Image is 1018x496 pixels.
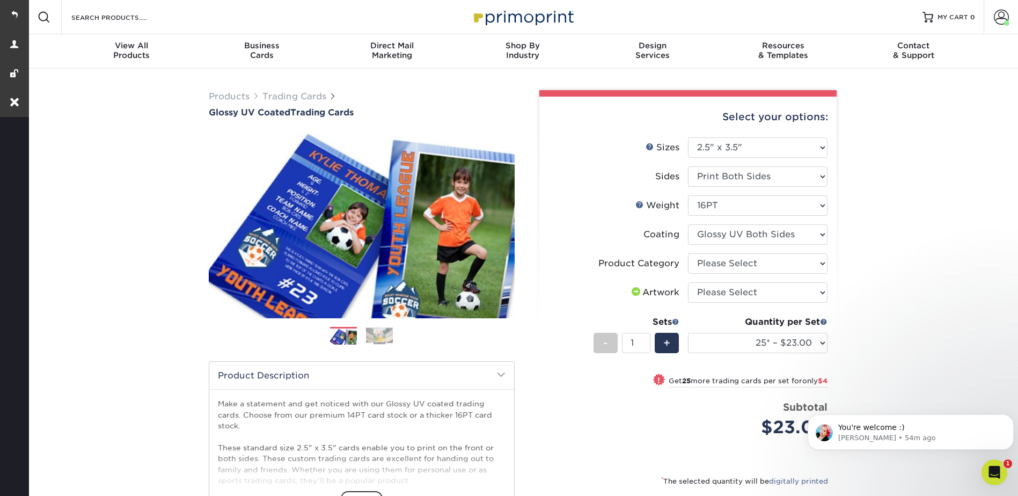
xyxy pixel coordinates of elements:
span: 1 [1004,459,1012,468]
span: Shop By [457,41,588,50]
a: DesignServices [588,34,718,69]
a: Glossy UV CoatedTrading Cards [209,107,515,118]
a: Contact& Support [848,34,979,69]
div: Artwork [629,286,679,299]
div: Marketing [327,41,457,60]
div: & Templates [718,41,848,60]
a: Products [209,91,250,101]
div: Weight [635,199,679,212]
h1: Trading Cards [209,107,515,118]
img: Primoprint [469,5,576,28]
a: View AllProducts [67,34,197,69]
span: Direct Mail [327,41,457,50]
strong: Subtotal [783,401,827,413]
img: Glossy UV Coated 01 [209,119,515,330]
a: Resources& Templates [718,34,848,69]
div: Quantity per Set [688,316,827,329]
a: Direct MailMarketing [327,34,457,69]
div: Select your options: [548,97,828,137]
strong: 25 [682,377,691,385]
span: Contact [848,41,979,50]
small: The selected quantity will be [661,477,828,485]
div: Cards [196,41,327,60]
span: Design [588,41,718,50]
span: Glossy UV Coated [209,107,290,118]
span: ! [657,375,660,386]
a: Trading Cards [262,91,326,101]
span: only [802,377,827,385]
input: SEARCH PRODUCTS..... [70,11,175,24]
div: Sizes [646,141,679,154]
div: $23.00 [696,414,827,440]
span: - [603,335,608,351]
iframe: Intercom live chat [982,459,1007,485]
div: Industry [457,41,588,60]
small: Get more trading cards per set for [669,377,827,388]
div: Coating [643,228,679,241]
span: $4 [818,377,827,385]
iframe: Intercom notifications message [803,392,1018,467]
span: MY CART [938,13,968,22]
a: digitally printed [769,477,828,485]
img: Trading Cards 02 [366,327,393,344]
div: Services [588,41,718,60]
div: Sides [655,170,679,183]
img: Trading Cards 01 [330,327,357,346]
span: Resources [718,41,848,50]
span: 0 [970,13,975,21]
div: Sets [594,316,679,329]
h2: Product Description [209,362,514,389]
span: Business [196,41,327,50]
div: Product Category [598,257,679,270]
a: Shop ByIndustry [457,34,588,69]
a: BusinessCards [196,34,327,69]
iframe: Google Customer Reviews [3,463,91,492]
span: View All [67,41,197,50]
div: Products [67,41,197,60]
div: & Support [848,41,979,60]
span: + [663,335,670,351]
